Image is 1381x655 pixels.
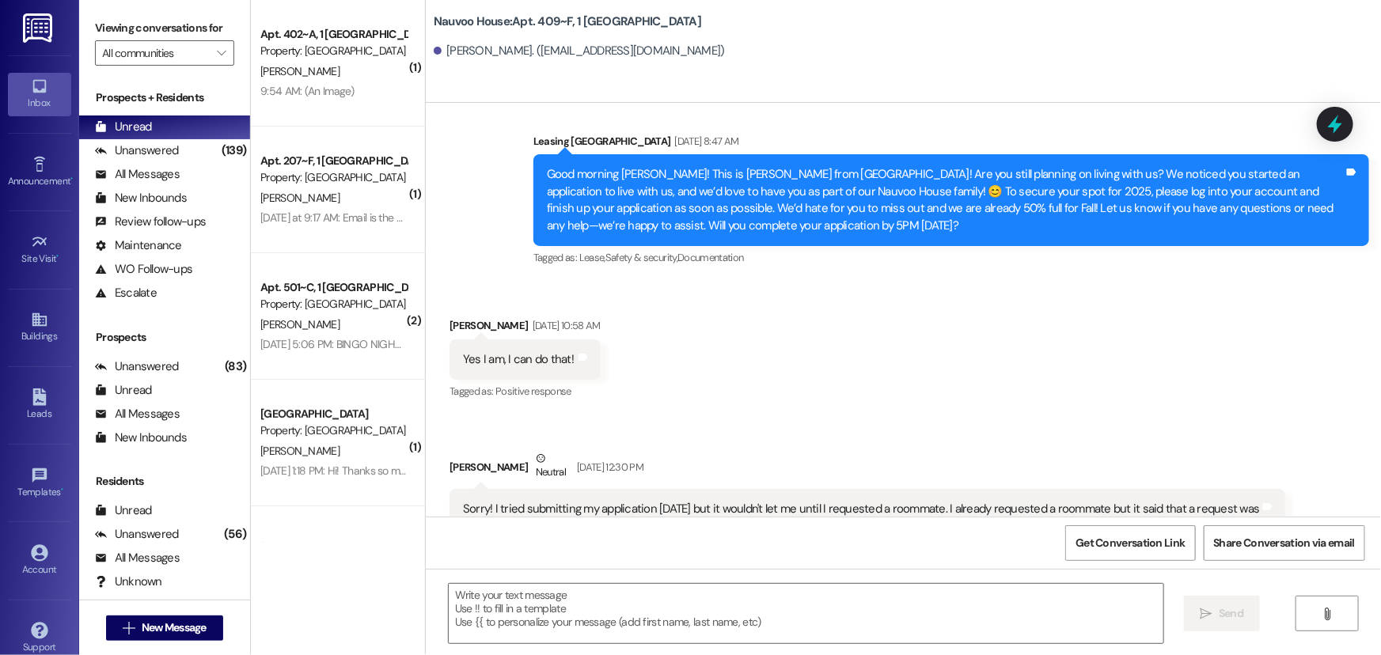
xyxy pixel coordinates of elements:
[1214,535,1355,551] span: Share Conversation via email
[533,450,569,483] div: Neutral
[57,251,59,262] span: •
[605,251,677,264] span: Safety & security ,
[260,279,407,296] div: Apt. 501~C, 1 [GEOGRAPHIC_DATA]
[260,444,340,458] span: [PERSON_NAME]
[95,261,192,278] div: WO Follow-ups
[221,354,250,379] div: (83)
[671,133,739,150] div: [DATE] 8:47 AM
[95,550,180,566] div: All Messages
[260,153,407,169] div: Apt. 207~F, 1 [GEOGRAPHIC_DATA]
[260,317,340,331] span: [PERSON_NAME]
[533,133,1369,155] div: Leasing [GEOGRAPHIC_DATA]
[8,462,71,505] a: Templates •
[95,119,152,135] div: Unread
[533,246,1369,269] div: Tagged as:
[260,64,340,78] span: [PERSON_NAME]
[79,473,250,490] div: Residents
[95,382,152,399] div: Unread
[434,43,725,59] div: [PERSON_NAME]. ([EMAIL_ADDRESS][DOMAIN_NAME])
[218,138,250,163] div: (139)
[450,380,601,403] div: Tagged as:
[260,422,407,439] div: Property: [GEOGRAPHIC_DATA]
[260,191,340,205] span: [PERSON_NAME]
[95,526,179,543] div: Unanswered
[260,26,407,43] div: Apt. 402~A, 1 [GEOGRAPHIC_DATA]
[217,47,226,59] i: 
[95,574,162,590] div: Unknown
[8,73,71,115] a: Inbox
[95,142,179,159] div: Unanswered
[463,501,1260,535] div: Sorry! I tried submitting my application [DATE] but it wouldn't let me until I requested a roomma...
[220,522,250,547] div: (56)
[8,306,71,349] a: Buildings
[1065,525,1195,561] button: Get Conversation Link
[260,43,407,59] div: Property: [GEOGRAPHIC_DATA]
[95,502,152,519] div: Unread
[142,619,207,636] span: New Message
[450,317,601,339] div: [PERSON_NAME]
[95,430,187,446] div: New Inbounds
[260,337,697,351] div: [DATE] 5:06 PM: BINGO NIGHT TONIGHT AT THE PAVILLION AT 6! BE THERE AND HAVE SNACKS
[95,237,182,254] div: Maintenance
[260,406,407,422] div: [GEOGRAPHIC_DATA]
[579,251,605,264] span: Lease ,
[463,351,574,368] div: Yes I am, I can do that!
[95,16,234,40] label: Viewing conversations for
[529,317,601,334] div: [DATE] 10:58 AM
[23,13,55,43] img: ResiDesk Logo
[260,169,407,186] div: Property: [GEOGRAPHIC_DATA]
[102,40,209,66] input: All communities
[1204,525,1365,561] button: Share Conversation via email
[8,384,71,426] a: Leads
[260,464,510,478] div: [DATE] 1:18 PM: Hi! Thanks so much it should be signed!
[260,210,476,225] div: [DATE] at 9:17 AM: Email is the same. Thank you!
[95,166,180,183] div: All Messages
[260,84,355,98] div: 9:54 AM: (An Image)
[95,406,180,422] div: All Messages
[495,384,571,398] span: Positive response
[95,190,187,206] div: New Inbounds
[450,450,1285,489] div: [PERSON_NAME]
[123,622,135,634] i: 
[260,540,407,557] div: [GEOGRAPHIC_DATA]
[95,358,179,375] div: Unanswered
[434,13,701,30] b: Nauvoo House: Apt. 409~F, 1 [GEOGRAPHIC_DATA]
[95,285,157,301] div: Escalate
[79,89,250,106] div: Prospects + Residents
[1219,605,1243,622] span: Send
[547,166,1344,234] div: Good morning [PERSON_NAME]! This is [PERSON_NAME] from [GEOGRAPHIC_DATA]! Are you still planning ...
[1184,596,1261,631] button: Send
[1322,608,1334,620] i: 
[677,251,744,264] span: Documentation
[70,173,73,184] span: •
[260,296,407,312] div: Property: [GEOGRAPHIC_DATA]
[1076,535,1185,551] span: Get Conversation Link
[61,484,63,495] span: •
[95,214,206,230] div: Review follow-ups
[1201,608,1212,620] i: 
[8,540,71,582] a: Account
[79,329,250,346] div: Prospects
[8,229,71,271] a: Site Visit •
[106,615,223,641] button: New Message
[573,459,643,475] div: [DATE] 12:30 PM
